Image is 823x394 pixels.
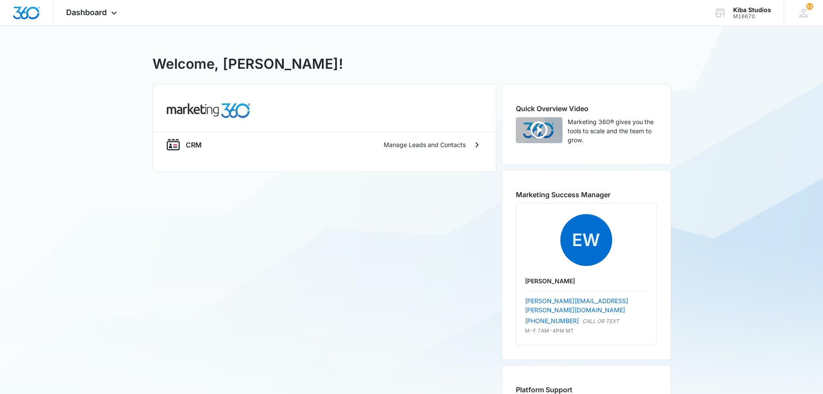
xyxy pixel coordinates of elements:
div: notifications count [806,3,813,10]
p: Manage Leads and Contacts [384,140,466,149]
span: EW [560,214,612,266]
p: Marketing 360® gives you the tools to scale and the team to grow. [568,117,657,144]
img: crm [167,138,180,151]
img: common.products.marketing.title [167,103,251,118]
p: M-F 7AM-4PM MT [525,327,648,335]
a: [PHONE_NUMBER] [525,316,579,325]
a: crmCRMManage Leads and Contacts [153,132,496,157]
a: [PERSON_NAME][EMAIL_ADDRESS][PERSON_NAME][DOMAIN_NAME] [525,297,628,314]
p: CRM [186,140,202,150]
img: Quick Overview Video [516,117,562,143]
div: account name [733,6,771,13]
span: Dashboard [66,8,107,17]
div: account id [733,13,771,19]
h2: Marketing Success Manager [516,189,657,200]
h2: Quick Overview Video [516,103,657,114]
p: CALL OR TEXT [582,317,619,325]
p: [PERSON_NAME] [525,276,648,285]
h1: Welcome, [PERSON_NAME]! [153,54,343,74]
span: 11 [806,3,813,10]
